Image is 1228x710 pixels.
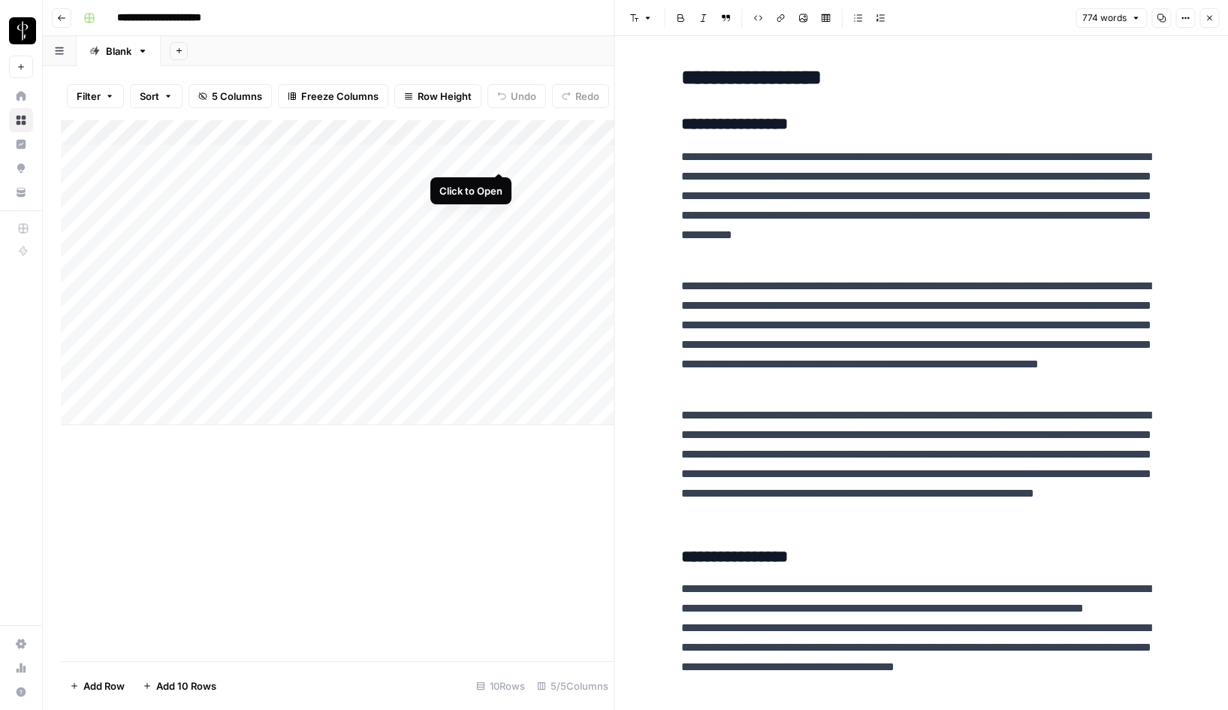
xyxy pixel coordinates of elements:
span: 5 Columns [212,89,262,104]
div: Click to Open [439,183,502,198]
button: 774 words [1076,8,1147,28]
span: Undo [511,89,536,104]
button: Add 10 Rows [134,674,225,698]
button: Add Row [61,674,134,698]
div: 5/5 Columns [531,674,614,698]
span: Sort [140,89,159,104]
span: 774 words [1082,11,1127,25]
span: Row Height [418,89,472,104]
a: Insights [9,132,33,156]
a: Home [9,84,33,108]
button: Filter [67,84,124,108]
span: Filter [77,89,101,104]
img: LP Production Workloads Logo [9,17,36,44]
button: Freeze Columns [278,84,388,108]
span: Add Row [83,678,125,693]
button: Undo [487,84,546,108]
span: Add 10 Rows [156,678,216,693]
a: Opportunities [9,156,33,180]
a: Your Data [9,180,33,204]
button: Sort [130,84,183,108]
a: Blank [77,36,161,66]
button: Workspace: LP Production Workloads [9,12,33,50]
button: Redo [552,84,609,108]
span: Freeze Columns [301,89,379,104]
button: Help + Support [9,680,33,704]
button: 5 Columns [189,84,272,108]
div: Blank [106,44,131,59]
span: Redo [575,89,599,104]
a: Settings [9,632,33,656]
div: 10 Rows [470,674,531,698]
button: Row Height [394,84,481,108]
a: Browse [9,108,33,132]
a: Usage [9,656,33,680]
